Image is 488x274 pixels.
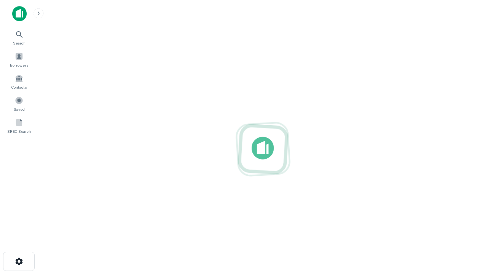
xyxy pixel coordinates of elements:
span: Search [13,40,26,46]
span: Contacts [11,84,27,90]
span: Borrowers [10,62,28,68]
a: Contacts [2,71,36,92]
span: SREO Search [7,128,31,134]
img: capitalize-icon.png [12,6,27,21]
a: Borrowers [2,49,36,70]
span: Saved [14,106,25,112]
iframe: Chat Widget [450,213,488,250]
a: Saved [2,93,36,114]
a: SREO Search [2,115,36,136]
a: Search [2,27,36,48]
